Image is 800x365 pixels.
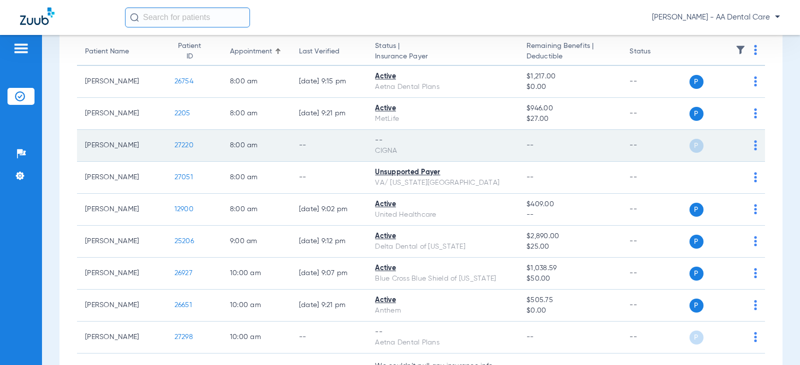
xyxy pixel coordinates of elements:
th: Status | [367,38,518,66]
td: 9:00 AM [222,226,291,258]
div: -- [375,327,510,338]
span: $0.00 [526,82,613,92]
img: group-dot-blue.svg [754,300,757,310]
div: Last Verified [299,46,339,57]
div: Anthem [375,306,510,316]
td: -- [621,258,689,290]
td: [PERSON_NAME] [77,258,166,290]
img: group-dot-blue.svg [754,108,757,118]
img: group-dot-blue.svg [754,140,757,150]
img: group-dot-blue.svg [754,172,757,182]
img: filter.svg [735,45,745,55]
span: 26927 [174,270,192,277]
td: 8:00 AM [222,130,291,162]
td: 10:00 AM [222,322,291,354]
div: Active [375,199,510,210]
img: group-dot-blue.svg [754,204,757,214]
td: -- [621,130,689,162]
div: Blue Cross Blue Shield of [US_STATE] [375,274,510,284]
td: -- [621,226,689,258]
td: [PERSON_NAME] [77,290,166,322]
div: Patient Name [85,46,158,57]
span: $1,038.59 [526,263,613,274]
span: P [689,267,703,281]
td: -- [621,290,689,322]
span: 26651 [174,302,192,309]
div: United Healthcare [375,210,510,220]
span: -- [526,210,613,220]
span: 27298 [174,334,193,341]
input: Search for patients [125,7,250,27]
td: [PERSON_NAME] [77,66,166,98]
div: Last Verified [299,46,359,57]
span: $2,890.00 [526,231,613,242]
div: Patient Name [85,46,129,57]
div: Active [375,231,510,242]
img: group-dot-blue.svg [754,268,757,278]
img: group-dot-blue.svg [754,76,757,86]
div: Aetna Dental Plans [375,338,510,348]
td: [DATE] 9:15 PM [291,66,367,98]
div: Patient ID [174,41,205,62]
div: Appointment [230,46,283,57]
td: [PERSON_NAME] [77,162,166,194]
span: $409.00 [526,199,613,210]
div: CIGNA [375,146,510,156]
img: Search Icon [130,13,139,22]
div: VA/ [US_STATE][GEOGRAPHIC_DATA] [375,178,510,188]
td: [DATE] 9:12 PM [291,226,367,258]
span: P [689,75,703,89]
td: [PERSON_NAME] [77,226,166,258]
span: P [689,235,703,249]
td: [DATE] 9:02 PM [291,194,367,226]
th: Status [621,38,689,66]
span: $946.00 [526,103,613,114]
span: -- [526,142,534,149]
div: Active [375,295,510,306]
span: $27.00 [526,114,613,124]
td: -- [621,162,689,194]
span: P [689,203,703,217]
td: -- [621,98,689,130]
td: [PERSON_NAME] [77,194,166,226]
img: group-dot-blue.svg [754,236,757,246]
span: P [689,299,703,313]
span: $50.00 [526,274,613,284]
div: -- [375,135,510,146]
div: Active [375,103,510,114]
td: -- [291,130,367,162]
td: -- [621,194,689,226]
td: 8:00 AM [222,162,291,194]
span: -- [526,334,534,341]
span: [PERSON_NAME] - AA Dental Care [652,12,780,22]
td: [PERSON_NAME] [77,322,166,354]
div: Patient ID [174,41,214,62]
span: -- [526,174,534,181]
img: Zuub Logo [20,7,54,25]
div: MetLife [375,114,510,124]
td: 8:00 AM [222,66,291,98]
td: 10:00 AM [222,290,291,322]
span: $505.75 [526,295,613,306]
span: 12900 [174,206,193,213]
img: hamburger-icon [13,42,29,54]
td: 8:00 AM [222,98,291,130]
span: 26754 [174,78,193,85]
img: group-dot-blue.svg [754,45,757,55]
span: P [689,331,703,345]
span: $1,217.00 [526,71,613,82]
td: [PERSON_NAME] [77,130,166,162]
td: -- [291,162,367,194]
div: Aetna Dental Plans [375,82,510,92]
span: $25.00 [526,242,613,252]
td: 8:00 AM [222,194,291,226]
div: Unsupported Payer [375,167,510,178]
td: [DATE] 9:21 PM [291,98,367,130]
span: $0.00 [526,306,613,316]
span: 25206 [174,238,194,245]
td: -- [621,66,689,98]
span: Deductible [526,51,613,62]
span: 2205 [174,110,190,117]
span: P [689,107,703,121]
td: [DATE] 9:21 PM [291,290,367,322]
